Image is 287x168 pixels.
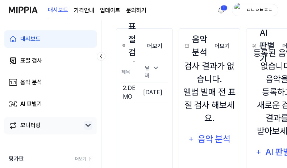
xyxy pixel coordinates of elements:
[121,62,136,82] th: 제목
[4,95,97,113] a: AI 판별기
[121,20,141,72] div: 표절 검사
[141,39,168,53] button: 더보기
[9,121,81,130] a: 모니터링
[232,4,278,16] button: profileㅁㄴㅇㅂㅈㄷ
[75,156,92,162] a: 더보기
[126,6,146,15] a: 문의하기
[245,6,274,14] div: ㅁㄴㅇㅂㅈㄷ
[20,56,42,65] div: 표절 검사
[142,62,162,82] div: 날짜
[74,6,94,15] a: 가격안내
[20,100,42,108] div: AI 판별기
[20,35,41,43] div: 대시보드
[209,39,236,53] button: 더보기
[123,84,136,101] div: 2.DEMO
[183,130,236,148] button: 음악 분석
[4,52,97,69] a: 표절 검사
[20,121,41,130] div: 모니터링
[220,5,228,11] div: 1
[183,33,209,59] div: 음악 분석
[234,3,243,17] img: profile
[20,78,42,87] div: 음악 분석
[4,30,97,48] a: 대시보드
[100,6,120,15] a: 업데이트
[183,60,236,125] div: 검사 결과가 없습니다. 앨범 발매 전 표절 검사 해보세요.
[217,6,225,14] img: 알림
[197,132,231,146] div: 음악 분석
[4,74,97,91] a: 음악 분석
[136,82,168,103] td: [DATE]
[9,155,24,163] span: 평가판
[215,4,227,16] button: 알림1
[251,26,276,65] div: AI 판별기
[48,0,68,20] a: 대시보드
